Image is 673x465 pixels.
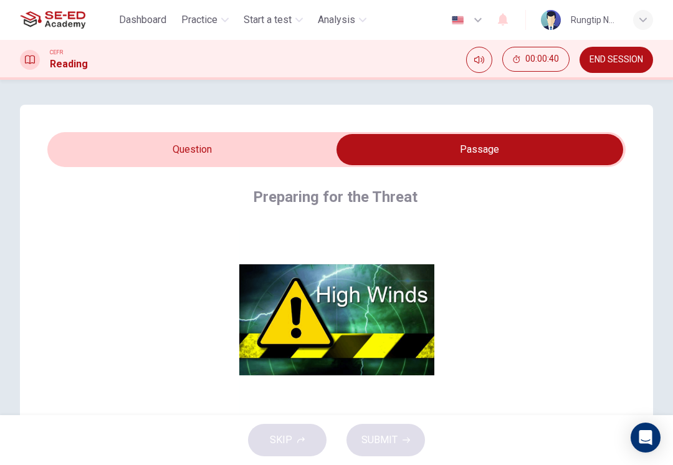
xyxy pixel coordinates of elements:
[20,7,114,32] a: SE-ED Academy logo
[502,47,570,73] div: Hide
[181,12,217,27] span: Practice
[571,12,618,27] div: Rungtip Nartgosa
[450,16,465,25] img: en
[20,7,85,32] img: SE-ED Academy logo
[466,47,492,73] div: Mute
[119,12,166,27] span: Dashboard
[525,54,559,64] span: 00:00:40
[318,12,355,27] span: Analysis
[541,10,561,30] img: Profile picture
[253,187,418,207] h4: Preparing for the Threat
[239,9,308,31] button: Start a test
[631,423,661,453] div: Open Intercom Messenger
[502,47,570,72] button: 00:00:40
[313,9,371,31] button: Analysis
[176,9,234,31] button: Practice
[244,12,292,27] span: Start a test
[580,47,653,73] button: END SESSION
[50,57,88,72] h1: Reading
[114,9,171,31] button: Dashboard
[50,48,63,57] span: CEFR
[589,55,643,65] span: END SESSION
